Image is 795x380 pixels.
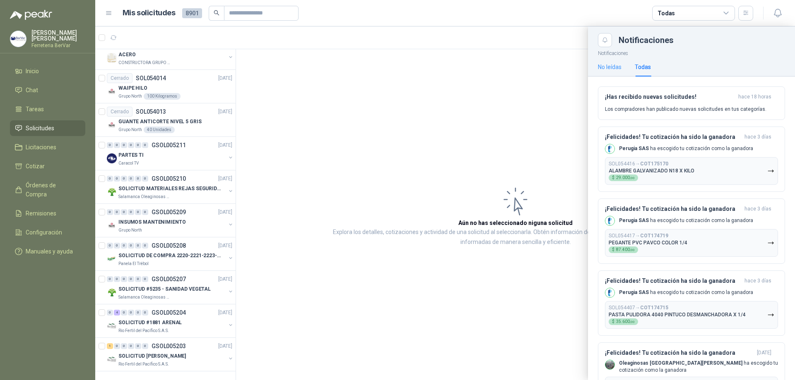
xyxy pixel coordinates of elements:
a: Órdenes de Compra [10,177,85,202]
img: Logo peakr [10,10,52,20]
p: ALAMBRE GALVANIZADO N18 X KILO [609,168,694,174]
div: $ [609,246,638,253]
a: Manuales y ayuda [10,244,85,259]
img: Company Logo [605,216,614,225]
p: ha escogido tu cotización como la ganadora [619,145,753,152]
span: 8901 [182,8,202,18]
a: Inicio [10,63,85,79]
b: COT175170 [640,161,668,167]
b: COT174719 [640,233,668,239]
a: Solicitudes [10,120,85,136]
div: Todas [635,62,651,72]
h3: ¡Felicidades! Tu cotización ha sido la ganadora [605,206,741,213]
div: Todas [658,9,675,18]
a: Remisiones [10,206,85,221]
button: ¡Felicidades! Tu cotización ha sido la ganadorahace 3 días Company LogoPerugia SAS ha escogido tu... [598,270,785,336]
span: ,00 [630,320,635,324]
button: SOL054407→COT174715PASTA PULIDORA 4040 PINTUCO DESMANCHADORA X 1/4$35.600,00 [605,301,778,329]
span: hace 3 días [744,134,771,141]
div: Notificaciones [619,36,785,44]
img: Company Logo [605,360,614,369]
span: search [214,10,219,16]
p: PEGANTE PVC PAVCO COLOR 1/4 [609,240,687,246]
span: ,00 [630,176,635,180]
span: 35.600 [616,320,635,324]
span: Cotizar [26,162,45,171]
b: COT174715 [640,305,668,311]
span: Licitaciones [26,143,56,152]
div: $ [609,318,638,325]
button: SOL054417→COT174719PEGANTE PVC PAVCO COLOR 1/4$87.400,00 [605,229,778,257]
p: Los compradores han publicado nuevas solicitudes en tus categorías. [605,105,766,113]
div: No leídas [598,62,622,72]
span: Tareas [26,105,44,114]
span: Chat [26,86,38,95]
button: ¡Has recibido nuevas solicitudes!hace 18 horas Los compradores han publicado nuevas solicitudes e... [598,86,785,120]
a: Configuración [10,225,85,240]
span: hace 3 días [744,277,771,284]
a: Licitaciones [10,139,85,155]
b: Perugia SAS [619,289,649,295]
img: Company Logo [605,288,614,297]
button: ¡Felicidades! Tu cotización ha sido la ganadorahace 3 días Company LogoPerugia SAS ha escogido tu... [598,127,785,192]
b: Oleaginosas [GEOGRAPHIC_DATA][PERSON_NAME] [619,360,742,366]
p: SOL054417 → [609,233,668,239]
button: Close [598,33,612,47]
div: $ [609,174,638,181]
p: SOL054407 → [609,305,668,311]
span: [DATE] [757,349,771,356]
b: Perugia SAS [619,217,649,223]
span: Órdenes de Compra [26,181,77,199]
span: hace 3 días [744,206,771,213]
p: PASTA PULIDORA 4040 PINTUCO DESMANCHADORA X 1/4 [609,312,746,318]
span: 87.400 [616,248,635,252]
a: Cotizar [10,158,85,174]
p: SOL054416 → [609,161,668,167]
span: Solicitudes [26,124,54,133]
h3: ¡Has recibido nuevas solicitudes! [605,93,735,100]
span: Configuración [26,228,62,237]
b: Perugia SAS [619,146,649,151]
span: Inicio [26,67,39,76]
span: Remisiones [26,209,56,218]
span: hace 18 horas [738,93,771,100]
a: Tareas [10,101,85,117]
span: Manuales y ayuda [26,247,73,256]
span: 29.000 [616,176,635,180]
button: SOL054416→COT175170ALAMBRE GALVANIZADO N18 X KILO$29.000,00 [605,157,778,185]
button: ¡Felicidades! Tu cotización ha sido la ganadorahace 3 días Company LogoPerugia SAS ha escogido tu... [598,198,785,264]
p: ha escogido tu cotización como la ganadora [619,217,753,224]
p: [PERSON_NAME] [PERSON_NAME] [31,30,85,41]
a: Chat [10,82,85,98]
img: Company Logo [605,144,614,153]
p: Ferreteria BerVar [31,43,85,48]
p: ha escogido tu cotización como la ganadora [619,360,778,374]
p: Notificaciones [588,47,795,57]
span: ,00 [630,248,635,252]
p: ha escogido tu cotización como la ganadora [619,289,753,296]
h3: ¡Felicidades! Tu cotización ha sido la ganadora [605,277,741,284]
h1: Mis solicitudes [123,7,176,19]
img: Company Logo [10,31,26,47]
h3: ¡Felicidades! Tu cotización ha sido la ganadora [605,349,754,356]
h3: ¡Felicidades! Tu cotización ha sido la ganadora [605,134,741,141]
